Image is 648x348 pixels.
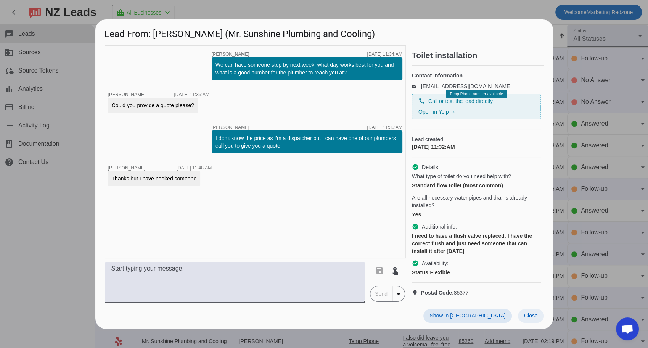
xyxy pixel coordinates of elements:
a: Open in Yelp → [418,109,455,115]
span: [PERSON_NAME] [108,165,146,171]
span: Are all necessary water pipes and drains already installed? [412,194,541,209]
h2: Toilet installation [412,52,544,59]
mat-icon: phone [418,98,425,105]
h4: Contact information [412,72,541,79]
button: Close [518,309,544,323]
div: Open chat [616,317,639,340]
a: [EMAIL_ADDRESS][DOMAIN_NAME] [421,83,511,89]
strong: Status: [412,269,430,275]
div: [DATE] 11:36:AM [367,125,402,130]
span: Details: [422,163,440,171]
mat-icon: check_circle [412,164,419,171]
span: [PERSON_NAME] [212,125,249,130]
div: Could you provide a quote please? [112,101,194,109]
button: Show in [GEOGRAPHIC_DATA] [423,309,511,323]
span: Show in [GEOGRAPHIC_DATA] [429,313,505,319]
span: Temp Phone number available [449,92,503,96]
mat-icon: location_on [412,290,421,296]
div: Thanks but I have booked someone [112,175,197,182]
span: Call or text the lead directly [428,97,493,105]
div: We can have someone stop by next week, what day works best for you and what is a good number for ... [215,61,399,76]
span: [PERSON_NAME] [108,92,146,97]
h1: Lead From: [PERSON_NAME] (Mr. Sunshine Plumbing and Cooling) [95,19,553,45]
span: Availability: [422,259,449,267]
span: Lead created: [412,135,541,143]
div: [DATE] 11:48:AM [177,166,212,170]
div: I don't know the price as I'm a dispatcher but I can have one of our plumbers call you to give yo... [215,134,399,150]
span: 85377 [421,289,469,296]
div: [DATE] 11:35:AM [174,92,209,97]
div: Standard flow toilet (most common) [412,182,541,189]
mat-icon: check_circle [412,223,419,230]
div: I need to have a flush valve replaced. I have the correct flush and just need someone that can in... [412,232,541,255]
span: [PERSON_NAME] [212,52,249,56]
strong: Postal Code: [421,290,454,296]
span: Additional info: [422,223,457,230]
div: [DATE] 11:34:AM [367,52,402,56]
div: [DATE] 11:32:AM [412,143,541,151]
mat-icon: touch_app [391,266,400,275]
div: Yes [412,211,541,218]
mat-icon: check_circle [412,260,419,267]
div: Flexible [412,269,541,276]
span: What type of toilet do you need help with? [412,172,511,180]
span: Close [524,313,538,319]
mat-icon: arrow_drop_down [394,290,403,299]
mat-icon: email [412,84,421,88]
